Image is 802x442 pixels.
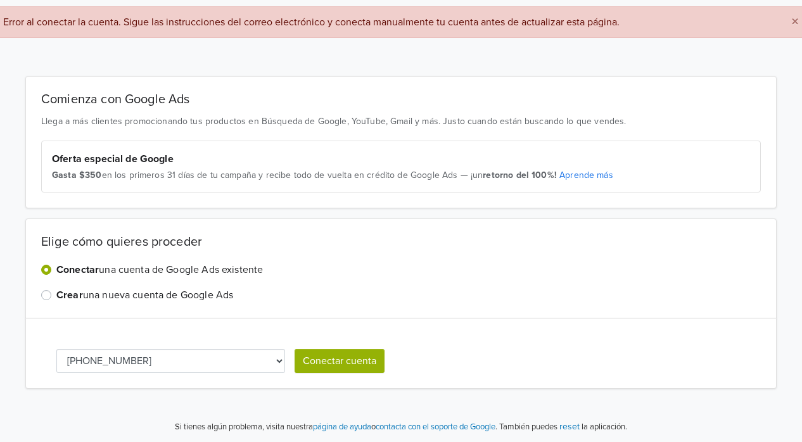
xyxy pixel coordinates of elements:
button: Conectar cuenta [295,349,385,373]
label: una nueva cuenta de Google Ads [56,287,233,303]
button: reset [559,419,580,434]
strong: Crear [56,289,83,301]
strong: retorno del 100%! [483,170,557,180]
a: Aprende más [559,170,613,180]
p: También puedes la aplicación. [497,419,627,434]
h2: Comienza con Google Ads [41,92,761,107]
div: en los primeros 31 días de tu campaña y recibe todo de vuelta en crédito de Google Ads — ¡un [52,169,750,182]
label: una cuenta de Google Ads existente [56,262,263,277]
strong: Oferta especial de Google [52,153,174,165]
strong: Conectar [56,263,99,276]
span: Error al conectar la cuenta. Sigue las instrucciones del correo electrónico y conecta manualmente... [3,16,620,28]
h2: Elige cómo quieres proceder [41,234,761,249]
span: × [791,13,799,31]
strong: $350 [79,170,102,180]
p: Si tienes algún problema, visita nuestra o . [175,421,497,434]
a: página de ayuda [313,422,371,432]
p: Llega a más clientes promocionando tus productos en Búsqueda de Google, YouTube, Gmail y más. Jus... [41,115,761,128]
a: contacta con el soporte de Google [376,422,495,432]
strong: Gasta [52,170,77,180]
